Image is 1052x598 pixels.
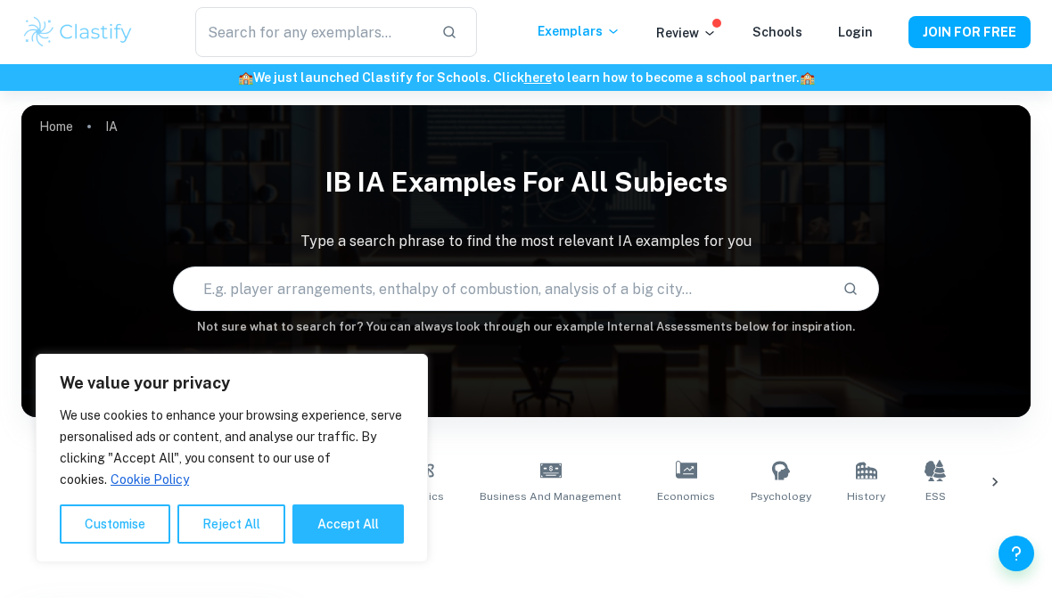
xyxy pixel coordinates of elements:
[480,488,621,504] span: Business and Management
[21,318,1031,336] h6: Not sure what to search for? You can always look through our example Internal Assessments below f...
[752,25,802,39] a: Schools
[60,405,404,490] p: We use cookies to enhance your browsing experience, serve personalised ads or content, and analys...
[174,264,828,314] input: E.g. player arrangements, enthalpy of combustion, analysis of a big city...
[60,504,170,544] button: Customise
[908,16,1031,48] button: JOIN FOR FREE
[292,504,404,544] button: Accept All
[751,488,811,504] span: Psychology
[21,231,1031,252] p: Type a search phrase to find the most relevant IA examples for you
[538,21,621,41] p: Exemplars
[39,114,73,139] a: Home
[177,504,285,544] button: Reject All
[21,155,1031,209] h1: IB IA examples for all subjects
[110,471,190,487] a: Cookie Policy
[195,7,427,57] input: Search for any exemplars...
[999,536,1034,571] button: Help and Feedback
[36,354,428,562] div: We value your privacy
[21,14,135,50] img: Clastify logo
[105,117,118,136] p: IA
[60,373,404,394] p: We value your privacy
[847,488,885,504] span: History
[657,488,715,504] span: Economics
[800,70,815,85] span: 🏫
[524,70,552,85] a: here
[925,488,946,504] span: ESS
[835,274,866,304] button: Search
[238,70,253,85] span: 🏫
[838,25,873,39] a: Login
[656,23,717,43] p: Review
[4,68,1048,87] h6: We just launched Clastify for Schools. Click to learn how to become a school partner.
[72,526,981,558] h1: All IA Examples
